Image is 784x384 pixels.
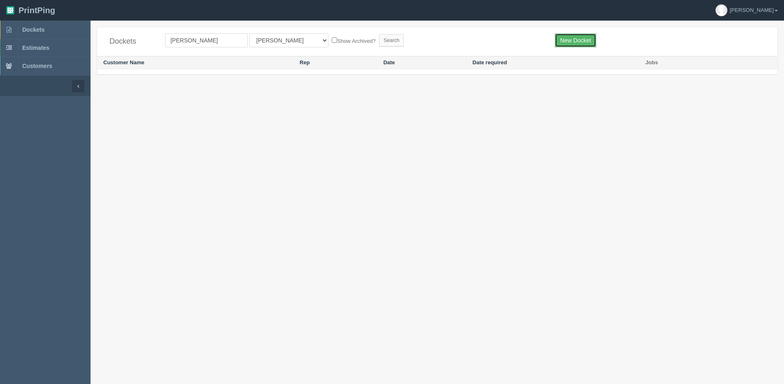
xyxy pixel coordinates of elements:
[379,34,404,47] input: Search
[332,37,337,43] input: Show Archived?
[165,33,248,47] input: Customer Name
[332,36,375,45] label: Show Archived?
[555,33,596,47] a: New Docket
[383,59,395,66] a: Date
[472,59,507,66] a: Date required
[6,6,14,14] img: logo-3e63b451c926e2ac314895c53de4908e5d424f24456219fb08d385ab2e579770.png
[22,44,49,51] span: Estimates
[22,26,44,33] span: Dockets
[639,56,732,69] th: Jobs
[22,63,52,69] span: Customers
[716,5,727,16] img: avatar_default-7531ab5dedf162e01f1e0bb0964e6a185e93c5c22dfe317fb01d7f8cd2b1632c.jpg
[103,59,144,66] a: Customer Name
[300,59,310,66] a: Rep
[109,37,153,46] h4: Dockets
